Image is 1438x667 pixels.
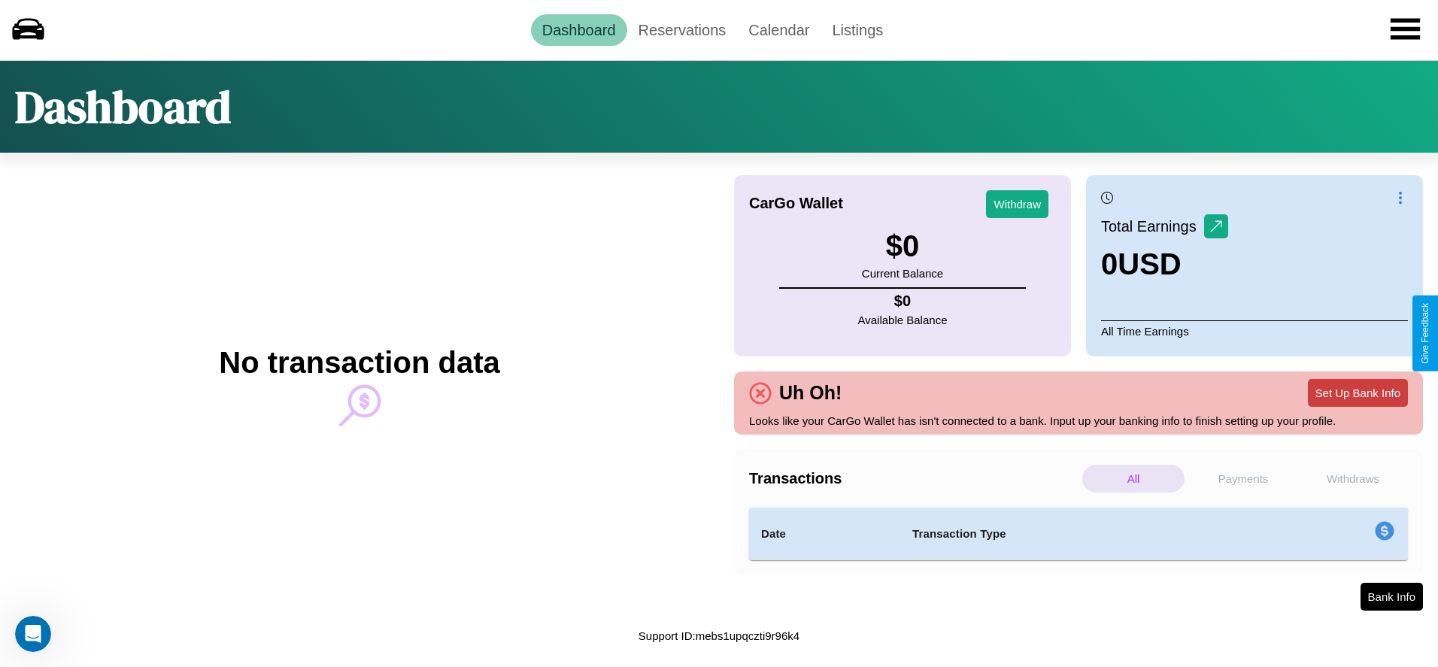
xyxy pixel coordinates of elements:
[219,346,499,380] h2: No transaction data
[858,310,948,330] p: Available Balance
[858,293,948,310] h4: $ 0
[1101,213,1204,240] p: Total Earnings
[1101,320,1408,341] p: All Time Earnings
[912,525,1252,543] h4: Transaction Type
[1192,465,1294,493] p: Payments
[15,616,51,652] iframe: Intercom live chat
[1101,247,1228,281] h3: 0 USD
[639,626,799,646] p: Support ID: mebs1upqczti9r96k4
[1361,583,1423,611] button: Bank Info
[772,382,849,404] h4: Uh Oh!
[821,14,894,46] a: Listings
[627,14,738,46] a: Reservations
[737,14,821,46] a: Calendar
[862,263,943,283] p: Current Balance
[1082,465,1185,493] p: All
[531,14,627,46] a: Dashboard
[1302,465,1404,493] p: Withdraws
[986,190,1048,218] button: Withdraw
[749,411,1408,431] p: Looks like your CarGo Wallet has isn't connected to a bank. Input up your banking info to finish ...
[862,229,943,263] h3: $ 0
[749,508,1408,560] table: simple table
[749,470,1078,487] h4: Transactions
[761,525,888,543] h4: Date
[15,76,231,138] h1: Dashboard
[1308,379,1408,407] button: Set Up Bank Info
[1420,303,1430,364] div: Give Feedback
[749,195,843,212] h4: CarGo Wallet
